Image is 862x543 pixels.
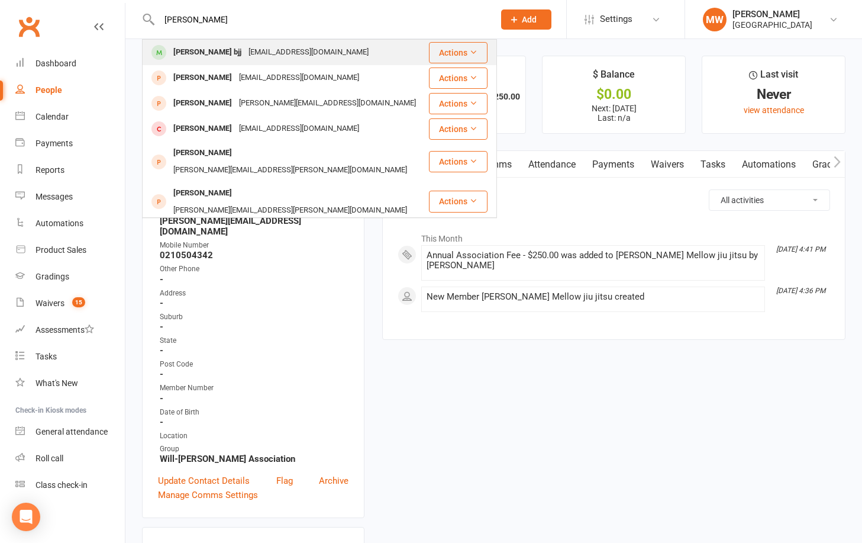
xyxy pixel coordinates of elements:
a: Assessments [15,317,125,343]
a: Clubworx [14,12,44,41]
a: Reports [15,157,125,184]
div: Post Code [160,359,348,370]
div: [PERSON_NAME][EMAIL_ADDRESS][DOMAIN_NAME] [235,95,419,112]
strong: - [160,417,348,428]
a: Messages [15,184,125,210]
div: Group [160,444,348,455]
strong: [PERSON_NAME][EMAIL_ADDRESS][DOMAIN_NAME] [160,216,348,237]
a: view attendance [744,105,804,115]
div: [PERSON_NAME][EMAIL_ADDRESS][PERSON_NAME][DOMAIN_NAME] [170,162,411,179]
a: Class kiosk mode [15,472,125,499]
button: Actions [429,93,488,114]
button: Actions [429,42,488,63]
button: Actions [429,151,488,172]
button: Add [501,9,551,30]
div: [PERSON_NAME] bjj [170,44,245,61]
div: General attendance [35,427,108,436]
div: Dashboard [35,59,76,68]
a: What's New [15,370,125,397]
div: People [35,85,62,95]
strong: Will-[PERSON_NAME] Association [160,454,348,464]
strong: - [160,298,348,309]
div: Never [713,88,834,101]
div: Last visit [749,67,798,88]
a: Gradings [15,264,125,290]
div: Suburb [160,311,348,323]
div: $0.00 [553,88,674,101]
div: Location [160,430,348,442]
div: [GEOGRAPHIC_DATA] [732,20,812,30]
a: Automations [15,210,125,237]
div: Gradings [35,272,69,281]
div: $ Balance [593,67,635,88]
span: Settings [600,6,632,33]
a: Attendance [520,151,584,178]
div: [EMAIL_ADDRESS][DOMAIN_NAME] [235,120,363,137]
span: 15 [72,297,85,307]
button: Actions [429,68,488,89]
div: MW [703,8,727,31]
button: Actions [429,191,488,212]
div: Tasks [35,352,57,361]
strong: - [160,322,348,332]
div: Annual Association Fee - $250.00 was added to [PERSON_NAME] Mellow jiu jitsu by [PERSON_NAME] [427,250,760,271]
a: Product Sales [15,237,125,264]
div: Other Phone [160,264,348,275]
strong: - [160,369,348,380]
div: Messages [35,192,73,201]
a: Waivers 15 [15,290,125,317]
i: [DATE] 4:41 PM [776,245,825,253]
div: Class check-in [35,480,88,490]
div: Product Sales [35,245,86,255]
a: Calendar [15,104,125,130]
a: Automations [734,151,804,178]
div: [PERSON_NAME] [170,144,235,162]
span: Add [522,15,537,24]
div: Waivers [35,298,64,308]
strong: - [160,274,348,285]
input: Search... [156,11,486,28]
div: Open Intercom Messenger [12,503,40,531]
a: Update Contact Details [158,474,250,488]
div: [PERSON_NAME] [170,185,235,202]
div: Member Number [160,383,348,394]
p: Next: [DATE] Last: n/a [553,104,674,123]
strong: - [160,393,348,404]
strong: - [160,345,348,356]
a: Payments [15,130,125,157]
div: Assessments [35,325,94,335]
li: This Month [398,226,830,245]
div: [PERSON_NAME] [170,95,235,112]
a: Roll call [15,445,125,472]
div: [EMAIL_ADDRESS][DOMAIN_NAME] [245,44,372,61]
div: Date of Birth [160,407,348,418]
a: Tasks [692,151,734,178]
div: Payments [35,139,73,148]
div: What's New [35,378,78,388]
h3: Activity [398,189,830,208]
a: Archive [319,474,348,488]
a: People [15,77,125,104]
a: Manage Comms Settings [158,488,258,502]
div: New Member [PERSON_NAME] Mellow jiu jitsu created [427,292,760,302]
a: Waivers [643,151,692,178]
div: [PERSON_NAME] [170,120,235,137]
a: Flag [276,474,293,488]
button: Actions [429,118,488,140]
div: Address [160,288,348,299]
a: Tasks [15,343,125,370]
div: [EMAIL_ADDRESS][DOMAIN_NAME] [235,69,363,86]
div: Automations [35,219,83,228]
div: [PERSON_NAME] [170,69,235,86]
div: Roll call [35,454,63,463]
a: Payments [584,151,643,178]
div: State [160,335,348,346]
i: [DATE] 4:36 PM [776,287,825,295]
div: [PERSON_NAME][EMAIL_ADDRESS][PERSON_NAME][DOMAIN_NAME] [170,202,411,219]
div: [PERSON_NAME] [732,9,812,20]
div: Reports [35,165,64,175]
div: Calendar [35,112,69,121]
div: Mobile Number [160,240,348,251]
strong: 0210504342 [160,250,348,261]
a: Dashboard [15,50,125,77]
